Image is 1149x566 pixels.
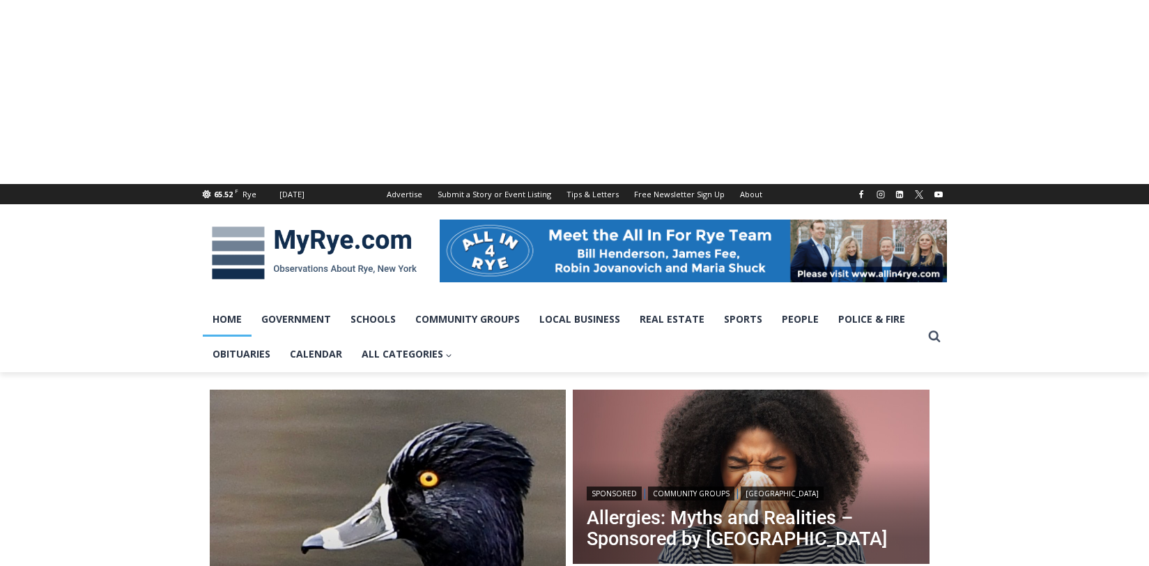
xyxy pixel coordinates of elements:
a: All Categories [352,337,463,372]
div: Rye [242,188,256,201]
span: All Categories [362,346,453,362]
a: About [732,184,770,204]
a: X [911,186,927,203]
a: Sports [714,302,772,337]
a: Community Groups [406,302,530,337]
img: MyRye.com [203,217,426,289]
a: People [772,302,828,337]
a: Local Business [530,302,630,337]
a: Real Estate [630,302,714,337]
a: Sponsored [587,487,642,500]
a: Police & Fire [828,302,915,337]
a: Submit a Story or Event Listing [430,184,559,204]
div: [DATE] [279,188,304,201]
a: [GEOGRAPHIC_DATA] [741,487,824,500]
a: Free Newsletter Sign Up [626,184,732,204]
a: Linkedin [891,186,908,203]
button: View Search Form [922,324,947,349]
div: | | [587,484,916,500]
nav: Primary Navigation [203,302,922,372]
span: 65.52 [214,189,233,199]
a: Facebook [853,186,870,203]
span: F [235,187,238,194]
a: Tips & Letters [559,184,626,204]
a: Schools [341,302,406,337]
a: YouTube [930,186,947,203]
img: All in for Rye [440,220,947,282]
a: Calendar [280,337,352,372]
a: Government [252,302,341,337]
a: Instagram [872,186,889,203]
a: Advertise [379,184,430,204]
a: Home [203,302,252,337]
a: Obituaries [203,337,280,372]
a: Community Groups [648,487,734,500]
nav: Secondary Navigation [379,184,770,204]
a: Allergies: Myths and Realities – Sponsored by [GEOGRAPHIC_DATA] [587,507,916,549]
